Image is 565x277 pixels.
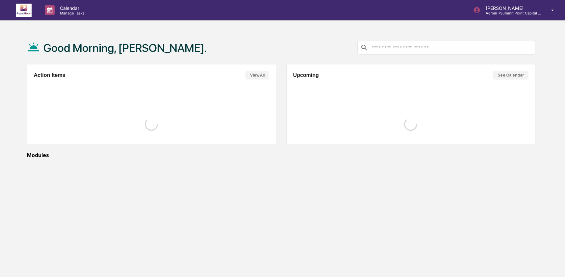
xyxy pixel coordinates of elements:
h2: Action Items [34,72,65,78]
button: View All [245,71,269,80]
h2: Upcoming [293,72,319,78]
h1: Good Morning, [PERSON_NAME]. [43,41,207,55]
p: Admin • Summit Point Capital Management [480,11,542,15]
div: Modules [27,152,535,158]
img: logo [16,4,32,17]
p: Calendar [55,5,88,11]
button: See Calendar [493,71,528,80]
p: [PERSON_NAME] [480,5,542,11]
p: Manage Tasks [55,11,88,15]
